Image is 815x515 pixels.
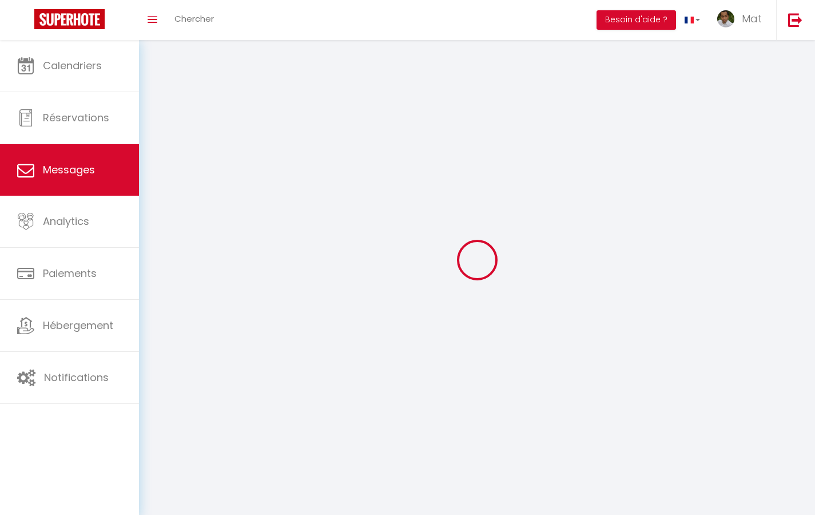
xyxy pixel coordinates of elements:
span: Messages [43,163,95,177]
span: Calendriers [43,58,102,73]
span: Mat [742,11,762,26]
span: Chercher [174,13,214,25]
span: Hébergement [43,318,113,332]
button: Besoin d'aide ? [597,10,676,30]
span: Réservations [43,110,109,125]
img: Super Booking [34,9,105,29]
img: ... [717,10,734,27]
span: Notifications [44,370,109,385]
button: Ouvrir le widget de chat LiveChat [9,5,43,39]
span: Analytics [43,214,89,228]
img: logout [788,13,802,27]
span: Paiements [43,266,97,280]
